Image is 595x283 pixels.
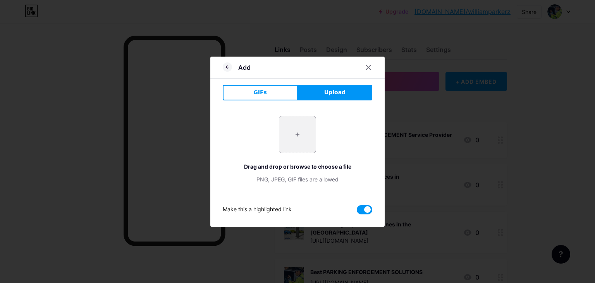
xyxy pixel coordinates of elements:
div: Make this a highlighted link [223,205,292,214]
div: Add [238,63,251,72]
button: Upload [297,85,372,100]
span: Upload [324,88,346,97]
button: GIFs [223,85,297,100]
span: GIFs [253,88,267,97]
div: Drag and drop or browse to choose a file [223,162,372,171]
div: PNG, JPEG, GIF files are allowed [223,175,372,183]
